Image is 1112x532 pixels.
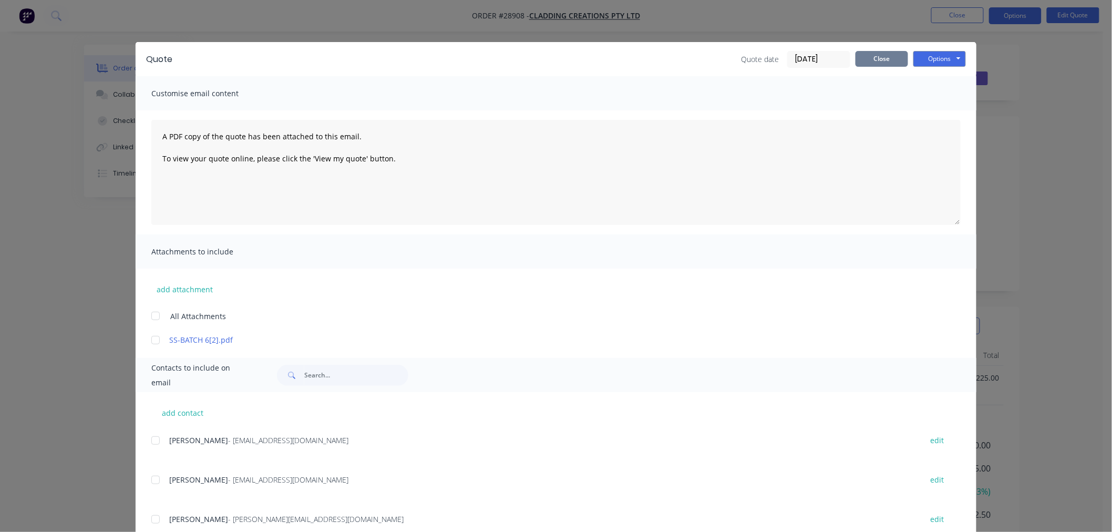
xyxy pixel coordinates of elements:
button: edit [924,433,951,447]
textarea: A PDF copy of the quote has been attached to this email. To view your quote online, please click ... [151,120,961,225]
input: Search... [304,365,408,386]
span: [PERSON_NAME] [169,435,228,445]
button: edit [924,473,951,487]
button: add attachment [151,281,218,297]
button: Close [856,51,908,67]
span: - [EMAIL_ADDRESS][DOMAIN_NAME] [228,435,348,445]
span: - [EMAIL_ADDRESS][DOMAIN_NAME] [228,475,348,485]
span: All Attachments [170,311,226,322]
span: [PERSON_NAME] [169,475,228,485]
span: [PERSON_NAME] [169,514,228,524]
button: edit [924,512,951,526]
span: Contacts to include on email [151,361,251,390]
button: add contact [151,405,214,421]
button: Options [913,51,966,67]
span: Customise email content [151,86,267,101]
a: SS-BATCH 6[2].pdf [169,334,912,345]
span: Quote date [741,54,779,65]
span: - [PERSON_NAME][EMAIL_ADDRESS][DOMAIN_NAME] [228,514,404,524]
div: Quote [146,53,172,66]
span: Attachments to include [151,244,267,259]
